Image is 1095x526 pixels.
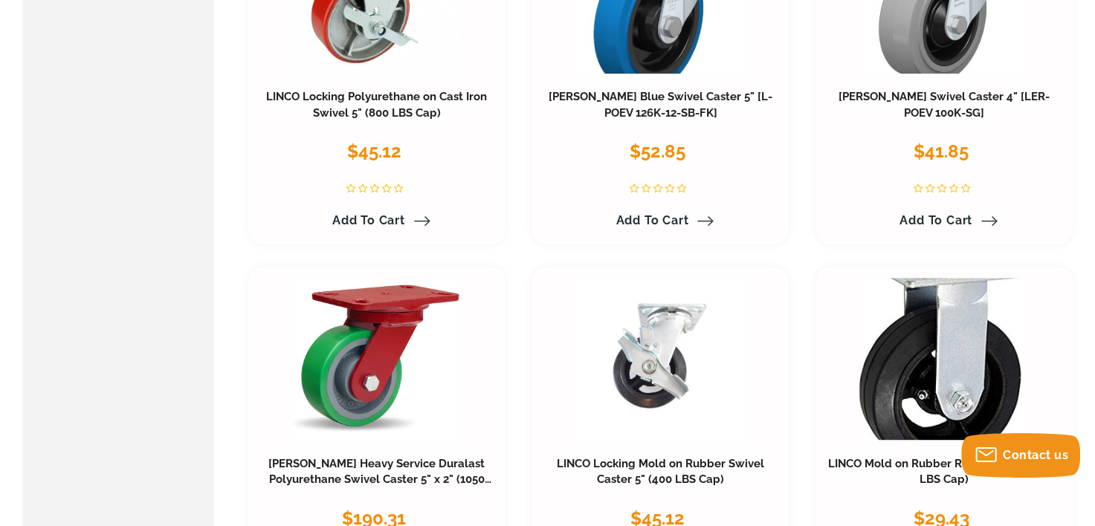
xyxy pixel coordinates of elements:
span: Add to Cart [616,213,689,227]
span: Contact us [1003,448,1068,462]
span: $45.12 [347,140,401,162]
button: Contact us [961,433,1080,478]
a: Add to Cart [323,208,430,233]
a: Add to Cart [607,208,714,233]
a: Add to Cart [891,208,998,233]
a: LINCO Mold on Rubber Rigid Caster 5" (400 LBS Cap) [828,457,1061,487]
span: Add to Cart [332,213,405,227]
a: [PERSON_NAME] Blue Swivel Caster 5" [L-POEV 126K-12-SB-FK] [549,90,772,120]
span: Add to Cart [899,213,972,227]
a: [PERSON_NAME] Heavy Service Duralast Polyurethane Swivel Caster 5" x 2" (1050 LBS Cap) [268,457,491,503]
a: [PERSON_NAME] Swivel Caster 4" [LER-POEV 100K-SG] [839,90,1050,120]
span: $52.85 [630,140,685,162]
a: LINCO Locking Polyurethane on Cast Iron Swivel 5" (800 LBS Cap) [266,90,487,120]
a: LINCO Locking Mold on Rubber Swivel Caster 5" (400 LBS Cap) [557,457,764,487]
span: $41.85 [914,140,969,162]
